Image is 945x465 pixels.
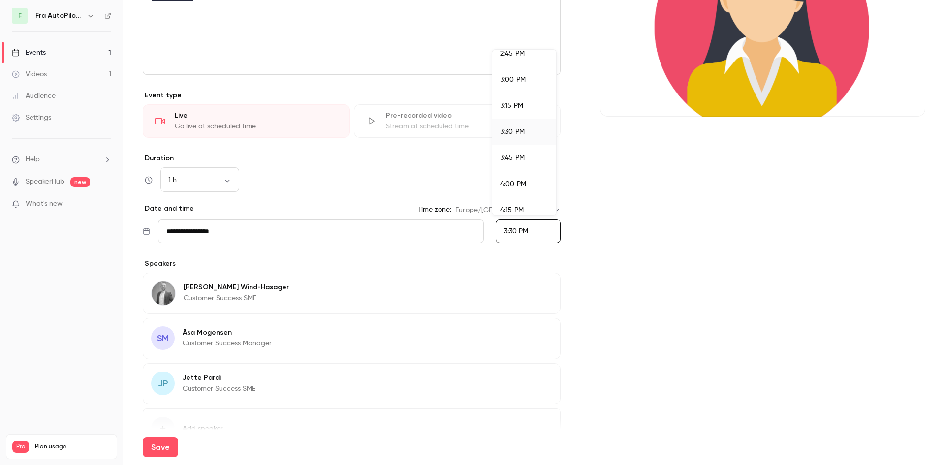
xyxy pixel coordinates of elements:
[500,128,525,135] span: 3:30 PM
[500,50,525,57] span: 2:45 PM
[500,76,526,83] span: 3:00 PM
[500,207,524,214] span: 4:15 PM
[500,181,526,187] span: 4:00 PM
[500,155,525,161] span: 3:45 PM
[500,102,523,109] span: 3:15 PM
